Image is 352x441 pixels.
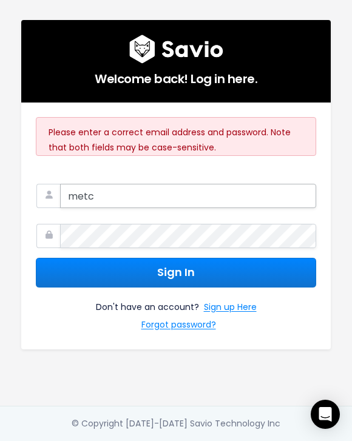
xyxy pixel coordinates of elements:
[36,64,316,88] h5: Welcome back! Log in here.
[141,317,216,335] a: Forgot password?
[36,288,316,335] div: Don't have an account?
[60,184,316,208] input: Your Work Email Address
[129,35,223,64] img: logo600x187.a314fd40982d.png
[204,300,257,317] a: Sign up Here
[72,416,280,431] div: © Copyright [DATE]-[DATE] Savio Technology Inc
[36,117,316,156] div: Please enter a correct email address and password. Note that both fields may be case-sensitive.
[311,400,340,429] div: Open Intercom Messenger
[36,258,316,288] button: Sign In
